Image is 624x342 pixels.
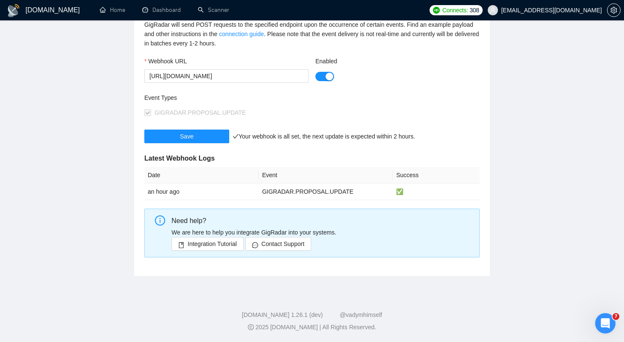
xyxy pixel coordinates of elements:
[245,237,311,251] button: messageContact Support
[144,69,309,83] input: Webhook URL
[171,237,244,251] button: bookIntegration Tutorial
[7,323,617,332] div: 2025 [DOMAIN_NAME] | All Rights Reserved.
[248,324,254,330] span: copyright
[396,188,403,195] span: ✅
[188,239,237,249] span: Integration Tutorial
[144,153,480,164] h5: Latest Webhook Logs
[219,31,264,37] a: connection guide
[252,242,258,248] span: message
[144,167,259,184] th: Date
[10,246,282,255] div: Did this answer your question?
[315,57,337,66] label: Enabled
[595,313,616,334] iframe: Intercom live chat
[233,133,239,139] span: check
[135,254,157,271] span: neutral face reaction
[315,72,334,81] button: Enabled
[340,311,382,318] a: @vadymhimself
[142,6,181,14] a: dashboardDashboard
[607,7,621,14] a: setting
[171,217,206,224] span: Need help?
[144,57,187,66] label: Webhook URL
[433,7,440,14] img: upwork-logo.png
[180,132,194,141] span: Save
[157,254,179,271] span: smiley reaction
[155,215,165,226] span: info-circle
[255,3,271,20] button: Collapse window
[490,7,496,13] span: user
[144,20,480,48] div: GigRadar will send POST requests to the specified endpoint upon the occurrence of certain events....
[442,6,468,15] span: Connects:
[113,254,135,271] span: disappointed reaction
[148,188,180,195] span: an hour ago
[6,3,22,20] button: go back
[155,109,246,116] span: GIGRADAR.PROPOSAL.UPDATE
[112,282,180,288] a: Open in help center
[613,313,619,320] span: 7
[393,167,480,184] th: Success
[171,240,244,247] a: bookIntegration Tutorial
[118,254,130,271] span: 😞
[271,3,287,19] div: Close
[144,130,229,143] button: Save
[469,6,479,15] span: 308
[607,7,620,14] span: setting
[162,254,174,271] span: 😃
[7,4,20,17] img: logo
[171,228,473,237] p: We are here to help you integrate GigRadar into your systems.
[242,311,323,318] a: [DOMAIN_NAME] 1.26.1 (dev)
[144,93,177,102] label: Event Types
[607,3,621,17] button: setting
[100,6,125,14] a: homeHome
[259,184,393,200] td: GIGRADAR.PROPOSAL.UPDATE
[233,133,415,140] span: Your webhook is all set, the next update is expected within 2 hours.
[140,254,152,271] span: 😐
[198,6,229,14] a: searchScanner
[178,242,184,248] span: book
[261,239,304,249] span: Contact Support
[259,167,393,184] th: Event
